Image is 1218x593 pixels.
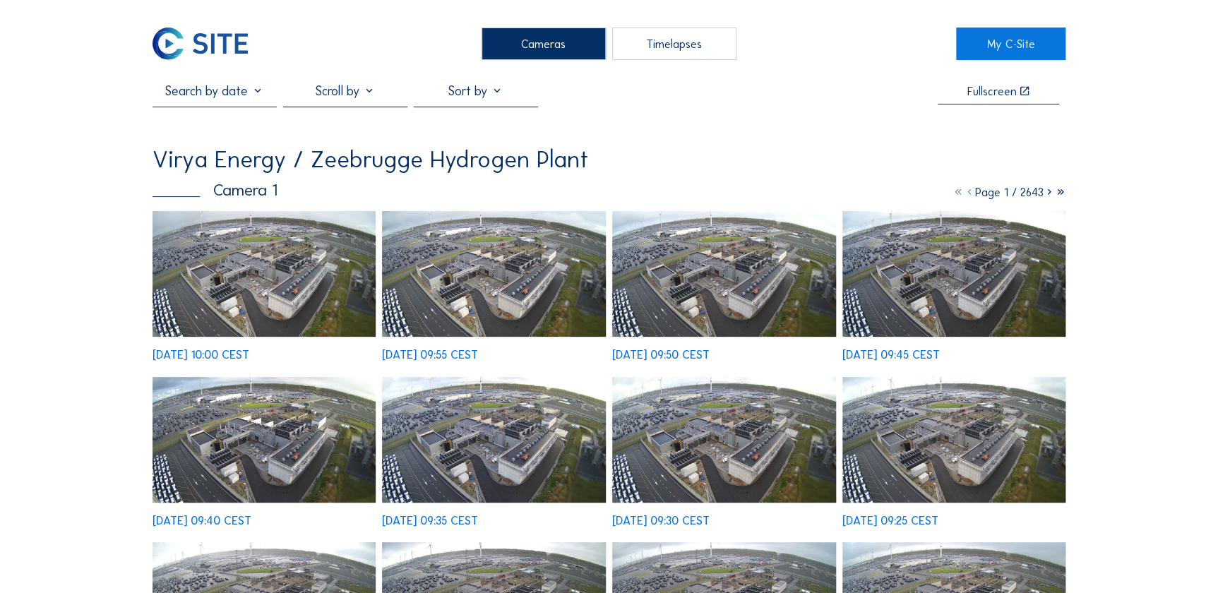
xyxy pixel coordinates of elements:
img: image_53815027 [153,211,376,337]
a: C-SITE Logo [153,28,262,59]
img: image_53814358 [382,377,606,503]
div: Camera 1 [153,182,277,198]
div: [DATE] 09:25 CEST [842,515,938,526]
div: [DATE] 09:30 CEST [612,515,710,526]
img: image_53814067 [842,377,1066,503]
div: Virya Energy / Zeebrugge Hydrogen Plant [153,148,589,172]
a: My C-Site [956,28,1065,59]
div: Timelapses [612,28,736,59]
div: [DATE] 09:35 CEST [382,515,478,526]
div: [DATE] 10:00 CEST [153,349,249,360]
img: image_53814505 [153,377,376,503]
div: [DATE] 09:55 CEST [382,349,478,360]
img: C-SITE Logo [153,28,248,59]
img: image_53814216 [612,377,836,503]
div: [DATE] 09:40 CEST [153,515,251,526]
img: image_53814807 [612,211,836,337]
div: Cameras [482,28,606,59]
div: [DATE] 09:50 CEST [612,349,710,360]
div: Fullscreen [967,85,1016,97]
div: [DATE] 09:45 CEST [842,349,940,360]
img: image_53815011 [382,211,606,337]
img: image_53814651 [842,211,1066,337]
input: Search by date 󰅀 [153,83,277,99]
span: Page 1 / 2643 [974,185,1043,199]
